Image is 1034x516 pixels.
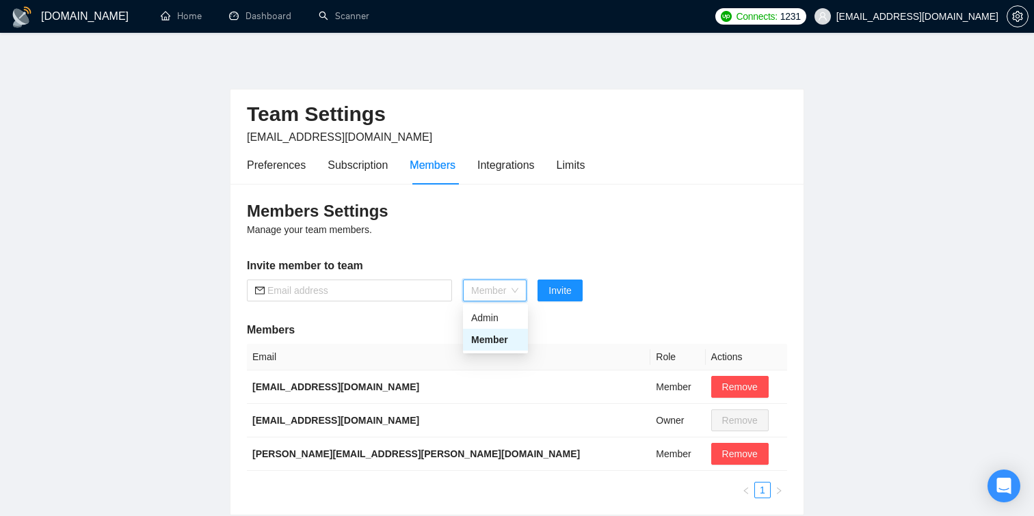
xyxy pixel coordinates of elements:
div: Member [471,332,520,347]
span: mail [255,286,265,295]
div: Integrations [477,157,535,174]
div: Admin [471,310,520,325]
span: setting [1007,11,1028,22]
th: Email [247,344,650,370]
button: Remove [711,443,769,465]
a: setting [1007,11,1029,22]
span: 1231 [780,9,801,24]
div: Members [410,157,455,174]
h5: Members [247,322,787,338]
div: Open Intercom Messenger [987,470,1020,502]
li: Next Page [771,482,787,498]
span: Remove [722,379,758,394]
h3: Members Settings [247,200,787,222]
div: Admin [463,307,528,329]
span: [EMAIL_ADDRESS][DOMAIN_NAME] [247,131,432,143]
span: Invite [548,283,571,298]
a: searchScanner [319,10,369,22]
span: right [775,487,783,495]
td: Member [650,437,705,471]
button: left [738,482,754,498]
a: homeHome [161,10,202,22]
button: Remove [711,376,769,398]
div: Preferences [247,157,306,174]
b: [EMAIL_ADDRESS][DOMAIN_NAME] [252,381,419,392]
span: Remove [722,446,758,461]
th: Actions [706,344,787,370]
img: logo [11,6,33,28]
th: Role [650,344,705,370]
span: Member [471,280,518,301]
span: Manage your team members. [247,224,372,235]
div: Member [463,329,528,351]
td: Member [650,370,705,404]
h5: Invite member to team [247,258,787,274]
b: [PERSON_NAME][EMAIL_ADDRESS][PERSON_NAME][DOMAIN_NAME] [252,448,580,459]
button: Invite [538,280,582,301]
span: user [818,12,827,21]
h2: Team Settings [247,100,787,128]
li: 1 [754,482,771,498]
a: 1 [755,483,770,498]
div: Limits [557,157,585,174]
td: Owner [650,404,705,437]
b: [EMAIL_ADDRESS][DOMAIN_NAME] [252,415,419,426]
li: Previous Page [738,482,754,498]
span: left [742,487,750,495]
img: upwork-logo.png [721,11,732,22]
a: dashboardDashboard [229,10,291,22]
span: Connects: [736,9,777,24]
div: Subscription [328,157,388,174]
input: Email address [267,283,444,298]
button: setting [1007,5,1029,27]
button: right [771,482,787,498]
